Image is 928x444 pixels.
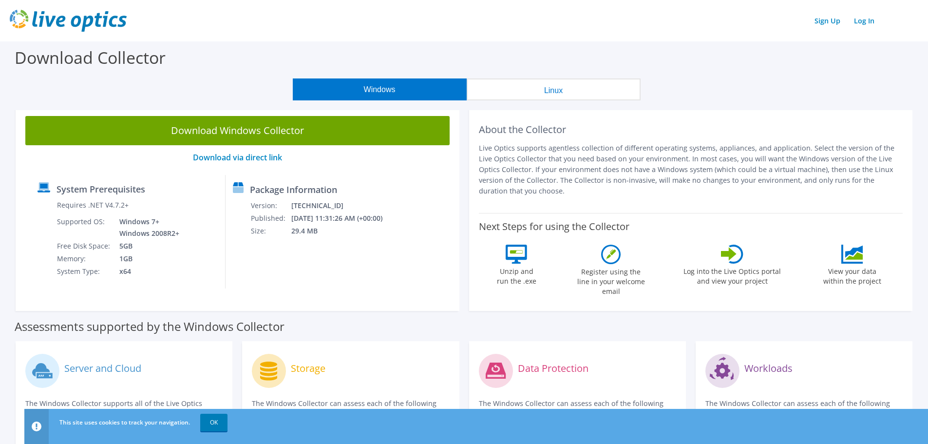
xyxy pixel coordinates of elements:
[112,240,181,252] td: 5GB
[250,225,291,237] td: Size:
[10,10,127,32] img: live_optics_svg.svg
[193,152,282,163] a: Download via direct link
[817,264,887,286] label: View your data within the project
[291,364,325,373] label: Storage
[744,364,793,373] label: Workloads
[64,364,141,373] label: Server and Cloud
[57,200,129,210] label: Requires .NET V4.7.2+
[293,78,467,100] button: Windows
[683,264,781,286] label: Log into the Live Optics portal and view your project
[467,78,641,100] button: Linux
[479,143,903,196] p: Live Optics supports agentless collection of different operating systems, appliances, and applica...
[574,264,647,296] label: Register using the line in your welcome email
[57,184,145,194] label: System Prerequisites
[15,46,166,69] label: Download Collector
[250,199,291,212] td: Version:
[200,414,227,431] a: OK
[112,215,181,240] td: Windows 7+ Windows 2008R2+
[15,322,284,331] label: Assessments supported by the Windows Collector
[705,398,903,420] p: The Windows Collector can assess each of the following applications.
[112,252,181,265] td: 1GB
[494,264,539,286] label: Unzip and run the .exe
[57,265,112,278] td: System Type:
[57,252,112,265] td: Memory:
[250,185,337,194] label: Package Information
[59,418,190,426] span: This site uses cookies to track your navigation.
[25,398,223,420] p: The Windows Collector supports all of the Live Optics compute and cloud assessments.
[291,199,396,212] td: [TECHNICAL_ID]
[479,221,629,232] label: Next Steps for using the Collector
[112,265,181,278] td: x64
[479,124,903,135] h2: About the Collector
[57,240,112,252] td: Free Disk Space:
[250,212,291,225] td: Published:
[291,212,396,225] td: [DATE] 11:31:26 AM (+00:00)
[810,14,845,28] a: Sign Up
[57,215,112,240] td: Supported OS:
[252,398,449,420] p: The Windows Collector can assess each of the following storage systems.
[479,398,676,420] p: The Windows Collector can assess each of the following DPS applications.
[25,116,450,145] a: Download Windows Collector
[518,364,588,373] label: Data Protection
[291,225,396,237] td: 29.4 MB
[849,14,879,28] a: Log In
